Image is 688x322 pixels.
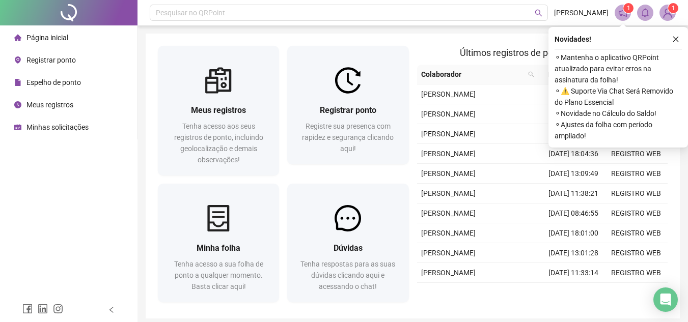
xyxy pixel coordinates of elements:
span: Dúvidas [334,243,363,253]
td: REGISTRO WEB [605,223,668,243]
td: [DATE] 18:01:00 [542,223,605,243]
span: [PERSON_NAME] [421,249,476,257]
td: [DATE] 08:17:45 [542,124,605,144]
span: Registre sua presença com rapidez e segurança clicando aqui! [302,122,394,153]
span: [PERSON_NAME] [421,229,476,237]
td: [DATE] 08:46:55 [542,203,605,223]
td: REGISTRO WEB [605,203,668,223]
span: Página inicial [26,34,68,42]
span: ⚬ ⚠️ Suporte Via Chat Será Removido do Plano Essencial [555,85,682,108]
span: [PERSON_NAME] [554,7,609,18]
td: [DATE] 11:33:14 [542,263,605,283]
td: [DATE] 11:38:17 [542,104,605,124]
span: bell [641,8,650,17]
span: Minha folha [197,243,240,253]
span: notification [618,8,627,17]
span: [PERSON_NAME] [421,110,476,118]
span: Registrar ponto [26,56,76,64]
span: Meus registros [26,101,73,109]
span: [PERSON_NAME] [421,130,476,138]
span: ⚬ Novidade no Cálculo do Saldo! [555,108,682,119]
span: search [528,71,534,77]
span: [PERSON_NAME] [421,269,476,277]
span: search [526,67,536,82]
span: Registrar ponto [320,105,376,115]
sup: 1 [623,3,634,13]
sup: Atualize o seu contato no menu Meus Dados [668,3,678,13]
span: Minhas solicitações [26,123,89,131]
span: [PERSON_NAME] [421,90,476,98]
td: [DATE] 18:04:36 [542,144,605,164]
span: [PERSON_NAME] [421,169,476,178]
div: Open Intercom Messenger [653,287,678,312]
span: close [672,36,679,43]
span: Data/Hora [542,69,587,80]
span: facebook [22,304,33,314]
a: Minha folhaTenha acesso a sua folha de ponto a qualquer momento. Basta clicar aqui! [158,184,279,302]
span: [PERSON_NAME] [421,150,476,158]
td: REGISTRO WEB [605,164,668,184]
td: [DATE] 13:09:49 [542,164,605,184]
span: home [14,34,21,41]
span: instagram [53,304,63,314]
span: file [14,79,21,86]
span: Meus registros [191,105,246,115]
span: Colaborador [421,69,525,80]
span: environment [14,56,21,64]
span: clock-circle [14,101,21,108]
span: Tenha acesso a sua folha de ponto a qualquer momento. Basta clicar aqui! [174,260,263,290]
a: Registrar pontoRegistre sua presença com rapidez e segurança clicando aqui! [287,46,408,164]
span: 1 [672,5,675,12]
td: REGISTRO WEB [605,184,668,203]
span: 1 [627,5,630,12]
th: Data/Hora [538,65,599,84]
span: Tenha acesso aos seus registros de ponto, incluindo geolocalização e demais observações! [174,122,263,164]
span: Espelho de ponto [26,78,81,86]
span: Novidades ! [555,34,591,45]
span: [PERSON_NAME] [421,189,476,197]
span: schedule [14,124,21,131]
td: [DATE] 13:05:17 [542,84,605,104]
span: left [108,306,115,313]
td: REGISTRO WEB [605,283,668,303]
span: ⚬ Mantenha o aplicativo QRPoint atualizado para evitar erros na assinatura da folha! [555,52,682,85]
a: DúvidasTenha respostas para as suas dúvidas clicando aqui e acessando o chat! [287,184,408,302]
td: [DATE] 11:38:21 [542,184,605,203]
span: ⚬ Ajustes da folha com período ampliado! [555,119,682,141]
td: REGISTRO WEB [605,263,668,283]
span: Últimos registros de ponto sincronizados [460,47,624,58]
td: REGISTRO WEB [605,243,668,263]
td: [DATE] 13:01:28 [542,243,605,263]
img: 84407 [660,5,675,20]
a: Meus registrosTenha acesso aos seus registros de ponto, incluindo geolocalização e demais observa... [158,46,279,175]
span: [PERSON_NAME] [421,209,476,217]
td: [DATE] 08:15:30 [542,283,605,303]
td: REGISTRO WEB [605,144,668,164]
span: Tenha respostas para as suas dúvidas clicando aqui e acessando o chat! [300,260,395,290]
span: linkedin [38,304,48,314]
span: search [535,9,542,17]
